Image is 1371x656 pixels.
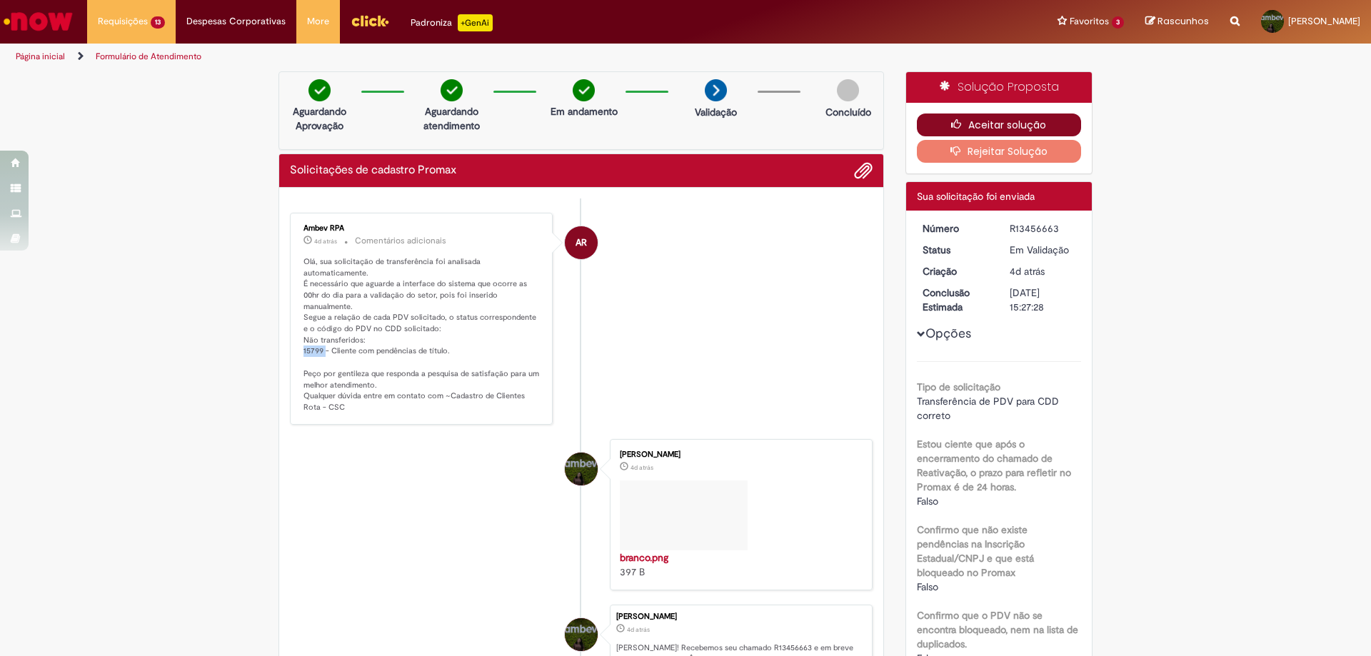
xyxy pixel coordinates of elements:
span: AR [576,226,587,260]
span: 4d atrás [1010,265,1045,278]
p: Aguardando atendimento [417,104,486,133]
span: 4d atrás [631,463,653,472]
span: [PERSON_NAME] [1288,15,1360,27]
b: Estou ciente que após o encerramento do chamado de Reativação, o prazo para refletir no Promax é ... [917,438,1071,493]
ul: Trilhas de página [11,44,903,70]
p: Concluído [825,105,871,119]
span: 4d atrás [314,237,337,246]
p: Olá, sua solicitação de transferência foi analisada automaticamente. É necessário que aguarde a i... [303,256,541,413]
p: Em andamento [551,104,618,118]
time: 28/08/2025 11:17:07 [314,237,337,246]
dt: Status [912,243,1000,257]
a: branco.png [620,551,668,564]
span: 13 [151,16,165,29]
button: Rejeitar Solução [917,140,1082,163]
time: 28/08/2025 10:27:19 [627,625,650,634]
time: 28/08/2025 10:27:17 [631,463,653,472]
h2: Solicitações de cadastro Promax Histórico de tíquete [290,164,456,177]
span: 3 [1112,16,1124,29]
time: 28/08/2025 10:27:19 [1010,265,1045,278]
div: Em Validação [1010,243,1076,257]
span: 4d atrás [627,625,650,634]
div: Rafaela Souza Silva [565,618,598,651]
small: Comentários adicionais [355,235,446,247]
dt: Número [912,221,1000,236]
span: Requisições [98,14,148,29]
img: check-circle-green.png [441,79,463,101]
dt: Criação [912,264,1000,278]
div: Solução Proposta [906,72,1093,103]
button: Aceitar solução [917,113,1082,136]
div: Padroniza [411,14,493,31]
span: Falso [917,495,938,508]
b: Tipo de solicitação [917,380,1000,393]
p: Validação [695,105,737,119]
img: check-circle-green.png [308,79,331,101]
img: img-circle-grey.png [837,79,859,101]
b: Confirmo que o PDV não se encontra bloqueado, nem na lista de duplicados. [917,609,1078,650]
span: Rascunhos [1157,14,1209,28]
p: Aguardando Aprovação [285,104,354,133]
a: Página inicial [16,51,65,62]
div: Ambev RPA [303,224,541,233]
img: click_logo_yellow_360x200.png [351,10,389,31]
div: [DATE] 15:27:28 [1010,286,1076,314]
span: Sua solicitação foi enviada [917,190,1035,203]
a: Formulário de Atendimento [96,51,201,62]
span: Falso [917,580,938,593]
div: Rafaela Souza Silva [565,453,598,485]
img: ServiceNow [1,7,75,36]
a: Rascunhos [1145,15,1209,29]
span: Despesas Corporativas [186,14,286,29]
p: +GenAi [458,14,493,31]
span: Transferência de PDV para CDD correto [917,395,1062,422]
div: 397 B [620,550,858,579]
button: Adicionar anexos [854,161,873,180]
div: [PERSON_NAME] [620,450,858,459]
div: R13456663 [1010,221,1076,236]
img: arrow-next.png [705,79,727,101]
dt: Conclusão Estimada [912,286,1000,314]
img: check-circle-green.png [573,79,595,101]
div: [PERSON_NAME] [616,612,865,621]
div: Ambev RPA [565,226,598,259]
span: More [307,14,329,29]
b: Confirmo que não existe pendências na Inscrição Estadual/CNPJ e que está bloqueado no Promax [917,523,1034,579]
span: Favoritos [1070,14,1109,29]
div: 28/08/2025 10:27:19 [1010,264,1076,278]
